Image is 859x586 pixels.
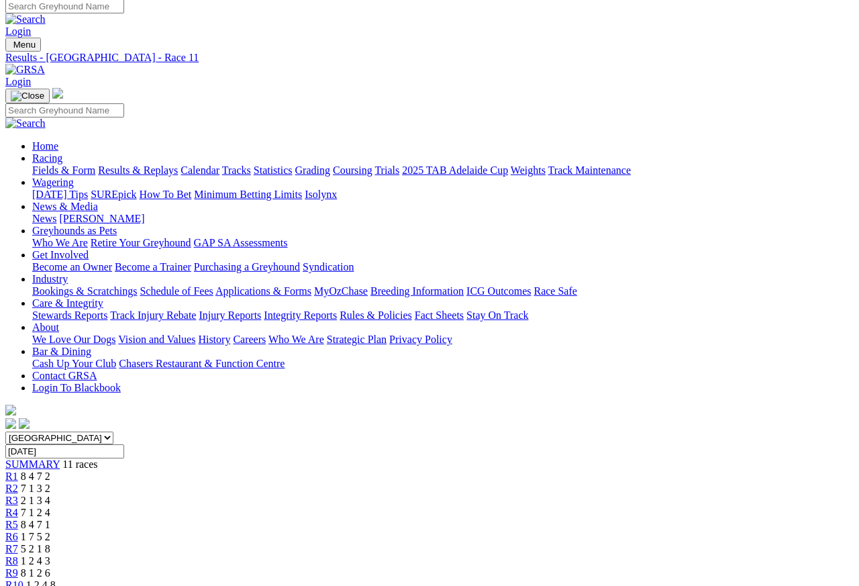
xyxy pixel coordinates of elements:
span: 8 4 7 1 [21,519,50,530]
span: 8 1 2 6 [21,567,50,579]
a: News & Media [32,201,98,212]
a: We Love Our Dogs [32,334,115,345]
div: Get Involved [32,261,854,273]
div: Greyhounds as Pets [32,237,854,249]
a: Track Injury Rebate [110,309,196,321]
a: Strategic Plan [327,334,387,345]
span: 1 7 5 2 [21,531,50,542]
span: 2 1 3 4 [21,495,50,506]
input: Select date [5,444,124,458]
a: Schedule of Fees [140,285,213,297]
a: MyOzChase [314,285,368,297]
a: Statistics [254,164,293,176]
img: twitter.svg [19,418,30,429]
a: Home [32,140,58,152]
button: Toggle navigation [5,38,41,52]
a: Bar & Dining [32,346,91,357]
a: Track Maintenance [548,164,631,176]
a: Rules & Policies [340,309,412,321]
div: Care & Integrity [32,309,854,322]
a: Careers [233,334,266,345]
a: Stewards Reports [32,309,107,321]
span: 1 2 4 3 [21,555,50,567]
a: Who We Are [268,334,324,345]
a: R6 [5,531,18,542]
a: Bookings & Scratchings [32,285,137,297]
a: GAP SA Assessments [194,237,288,248]
span: 5 2 1 8 [21,543,50,554]
span: 7 1 3 2 [21,483,50,494]
a: R5 [5,519,18,530]
a: [PERSON_NAME] [59,213,144,224]
img: Search [5,13,46,26]
a: Coursing [333,164,372,176]
a: Applications & Forms [215,285,311,297]
a: SUMMARY [5,458,60,470]
div: Racing [32,164,854,177]
a: Care & Integrity [32,297,103,309]
a: Stay On Track [466,309,528,321]
a: Vision and Values [118,334,195,345]
a: Trials [374,164,399,176]
a: Retire Your Greyhound [91,237,191,248]
a: Isolynx [305,189,337,200]
a: About [32,322,59,333]
a: Race Safe [534,285,576,297]
a: History [198,334,230,345]
a: Injury Reports [199,309,261,321]
div: Wagering [32,189,854,201]
a: How To Bet [140,189,192,200]
a: Login To Blackbook [32,382,121,393]
a: Racing [32,152,62,164]
a: Fact Sheets [415,309,464,321]
a: Industry [32,273,68,285]
a: Fields & Form [32,164,95,176]
span: 8 4 7 2 [21,471,50,482]
a: Chasers Restaurant & Function Centre [119,358,285,369]
a: Minimum Betting Limits [194,189,302,200]
a: Privacy Policy [389,334,452,345]
button: Toggle navigation [5,89,50,103]
img: facebook.svg [5,418,16,429]
span: 11 races [62,458,97,470]
div: Industry [32,285,854,297]
div: Results - [GEOGRAPHIC_DATA] - Race 11 [5,52,854,64]
a: R9 [5,567,18,579]
a: R2 [5,483,18,494]
a: Integrity Reports [264,309,337,321]
a: News [32,213,56,224]
span: Menu [13,40,36,50]
span: 7 1 2 4 [21,507,50,518]
a: Greyhounds as Pets [32,225,117,236]
a: R4 [5,507,18,518]
a: Breeding Information [370,285,464,297]
a: Cash Up Your Club [32,358,116,369]
img: GRSA [5,64,45,76]
a: Become a Trainer [115,261,191,273]
a: Login [5,76,31,87]
a: Weights [511,164,546,176]
a: Syndication [303,261,354,273]
a: Results & Replays [98,164,178,176]
img: Search [5,117,46,130]
a: ICG Outcomes [466,285,531,297]
a: Who We Are [32,237,88,248]
a: [DATE] Tips [32,189,88,200]
a: R8 [5,555,18,567]
img: logo-grsa-white.png [5,405,16,416]
a: R7 [5,543,18,554]
a: Login [5,26,31,37]
a: Tracks [222,164,251,176]
a: Calendar [181,164,219,176]
a: Purchasing a Greyhound [194,261,300,273]
input: Search [5,103,124,117]
a: Become an Owner [32,261,112,273]
a: R3 [5,495,18,506]
img: logo-grsa-white.png [52,88,63,99]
